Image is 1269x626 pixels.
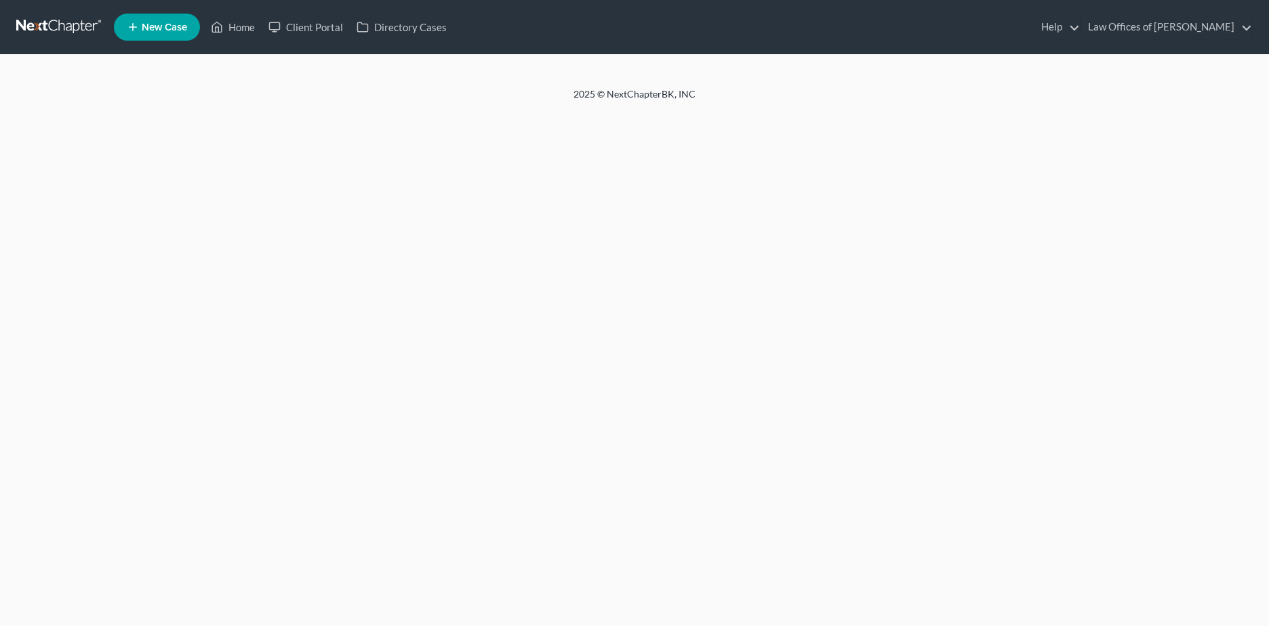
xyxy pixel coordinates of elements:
[204,15,262,39] a: Home
[350,15,454,39] a: Directory Cases
[248,87,1021,112] div: 2025 © NextChapterBK, INC
[1034,15,1080,39] a: Help
[1081,15,1252,39] a: Law Offices of [PERSON_NAME]
[114,14,200,41] new-legal-case-button: New Case
[262,15,350,39] a: Client Portal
